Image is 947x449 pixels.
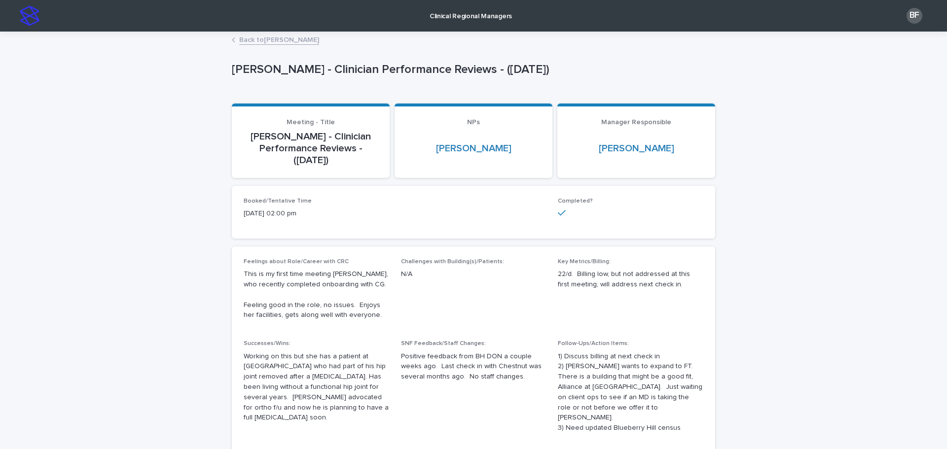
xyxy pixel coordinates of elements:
[401,351,546,382] p: Positive feedback from BH DON a couple weeks ago. Last check in with Chestnut was several months ...
[244,208,389,219] p: [DATE] 02:00 pm
[601,119,671,126] span: Manager Responsible
[558,351,703,433] p: 1) Discuss billing at next check in 2) [PERSON_NAME] wants to expand to FT. There is a building t...
[244,341,291,346] span: Successes/Wins:
[401,269,546,279] p: N/A
[232,63,711,77] p: [PERSON_NAME] - Clinician Performance Reviews - ([DATE])
[239,34,319,45] a: Back to[PERSON_NAME]
[244,131,378,166] p: [PERSON_NAME] - Clinician Performance Reviews - ([DATE])
[558,259,611,265] span: Key Metrics/Billing:
[558,269,703,290] p: 22/d. Billing low, but not addressed at this first meeting; will address next check in.
[401,259,504,265] span: Challenges with Building(s)/Patients:
[244,198,312,204] span: Booked/Tentative Time
[401,341,486,346] span: SNF Feedback/Staff Changes:
[907,8,922,24] div: BF
[599,142,674,154] a: [PERSON_NAME]
[558,198,593,204] span: Completed?
[467,119,480,126] span: NPs
[436,142,511,154] a: [PERSON_NAME]
[558,341,629,346] span: Follow-Ups/Action Items:
[244,259,349,265] span: Feelings about Role/Career with CRC
[20,6,39,26] img: stacker-logo-s-only.png
[287,119,335,126] span: Meeting - Title
[244,351,389,423] p: Working on this but she has a patient at [GEOGRAPHIC_DATA] who had part of his hip joint removed ...
[244,269,389,320] p: This is my first time meeting [PERSON_NAME], who recently completed onboarding with CG. Feeling g...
